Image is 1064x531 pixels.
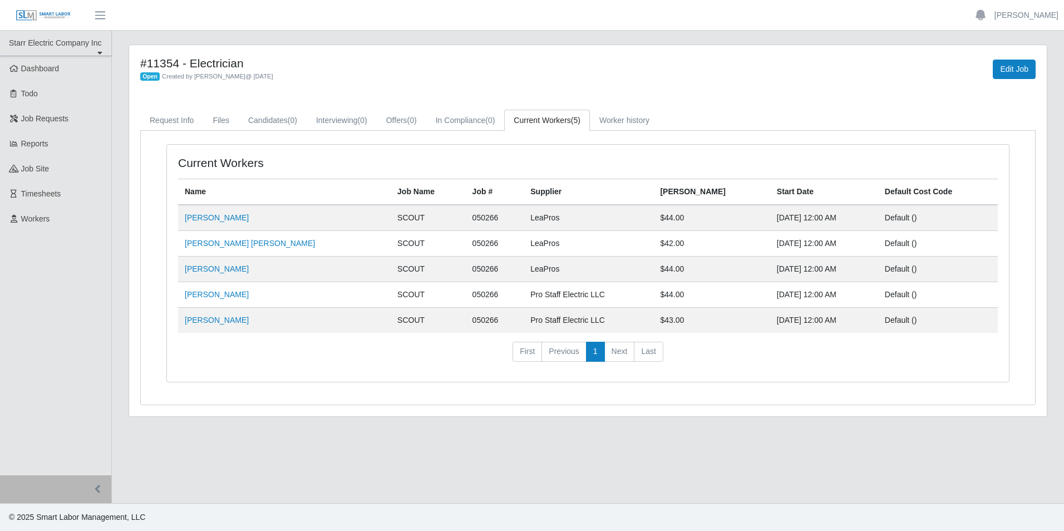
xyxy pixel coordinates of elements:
[185,239,315,248] a: [PERSON_NAME] [PERSON_NAME]
[391,205,466,231] td: SCOUT
[288,116,297,125] span: (0)
[162,73,273,80] span: Created by [PERSON_NAME] @ [DATE]
[878,308,998,333] td: Default ()
[185,290,249,299] a: [PERSON_NAME]
[524,179,653,205] th: Supplier
[994,9,1058,21] a: [PERSON_NAME]
[524,205,653,231] td: LeaPros
[185,213,249,222] a: [PERSON_NAME]
[586,342,605,362] a: 1
[21,214,50,223] span: Workers
[391,231,466,257] td: SCOUT
[770,231,878,257] td: [DATE] 12:00 AM
[878,257,998,282] td: Default ()
[770,205,878,231] td: [DATE] 12:00 AM
[524,282,653,308] td: Pro Staff Electric LLC
[466,231,524,257] td: 050266
[307,110,377,131] a: Interviewing
[653,179,770,205] th: [PERSON_NAME]
[466,257,524,282] td: 050266
[524,231,653,257] td: LeaPros
[770,179,878,205] th: Start Date
[993,60,1036,79] a: Edit Job
[524,257,653,282] td: LeaPros
[571,116,580,125] span: (5)
[878,205,998,231] td: Default ()
[770,257,878,282] td: [DATE] 12:00 AM
[653,205,770,231] td: $44.00
[178,342,998,371] nav: pagination
[391,308,466,333] td: SCOUT
[9,513,145,522] span: © 2025 Smart Labor Management, LLC
[21,189,61,198] span: Timesheets
[140,110,203,131] a: Request Info
[770,308,878,333] td: [DATE] 12:00 AM
[239,110,307,131] a: Candidates
[504,110,590,131] a: Current Workers
[426,110,505,131] a: In Compliance
[16,9,71,22] img: SLM Logo
[358,116,367,125] span: (0)
[21,89,38,98] span: Todo
[653,308,770,333] td: $43.00
[21,164,50,173] span: job site
[140,56,656,70] h4: #11354 - Electrician
[653,282,770,308] td: $44.00
[878,282,998,308] td: Default ()
[377,110,426,131] a: Offers
[140,72,160,81] span: Open
[21,64,60,73] span: Dashboard
[878,231,998,257] td: Default ()
[466,179,524,205] th: Job #
[21,114,69,123] span: Job Requests
[407,116,417,125] span: (0)
[185,316,249,324] a: [PERSON_NAME]
[590,110,659,131] a: Worker history
[466,282,524,308] td: 050266
[178,179,391,205] th: Name
[466,308,524,333] td: 050266
[770,282,878,308] td: [DATE] 12:00 AM
[185,264,249,273] a: [PERSON_NAME]
[466,205,524,231] td: 050266
[653,257,770,282] td: $44.00
[485,116,495,125] span: (0)
[391,257,466,282] td: SCOUT
[524,308,653,333] td: Pro Staff Electric LLC
[391,282,466,308] td: SCOUT
[178,156,510,170] h4: Current Workers
[653,231,770,257] td: $42.00
[878,179,998,205] th: Default Cost Code
[21,139,48,148] span: Reports
[391,179,466,205] th: Job Name
[203,110,239,131] a: Files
